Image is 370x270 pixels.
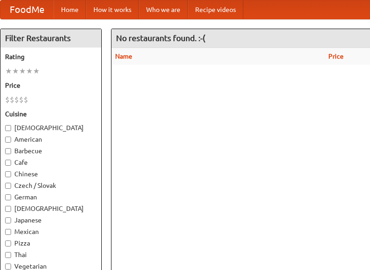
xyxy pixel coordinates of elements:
label: Thai [5,250,97,259]
input: Japanese [5,217,11,223]
input: Chinese [5,171,11,177]
label: [DEMOGRAPHIC_DATA] [5,123,97,132]
li: ★ [26,66,33,76]
li: ★ [19,66,26,76]
label: [DEMOGRAPHIC_DATA] [5,204,97,213]
label: Japanese [5,216,97,225]
label: Chinese [5,169,97,179]
a: Who we are [139,0,188,19]
a: How it works [86,0,139,19]
label: Czech / Slovak [5,181,97,190]
li: ★ [33,66,40,76]
input: American [5,137,11,143]
input: Czech / Slovak [5,183,11,189]
input: [DEMOGRAPHIC_DATA] [5,125,11,131]
h4: Filter Restaurants [0,29,101,48]
label: German [5,192,97,202]
ng-pluralize: No restaurants found. :-( [116,34,205,42]
label: Barbecue [5,146,97,156]
a: Price [328,53,344,60]
li: ★ [5,66,12,76]
input: Vegetarian [5,264,11,270]
li: ★ [12,66,19,76]
input: Pizza [5,240,11,246]
label: American [5,135,97,144]
a: FoodMe [0,0,54,19]
a: Name [115,53,132,60]
h5: Rating [5,52,97,61]
label: Cafe [5,158,97,167]
input: Cafe [5,160,11,166]
input: Thai [5,252,11,258]
li: $ [10,95,14,105]
li: $ [24,95,28,105]
input: German [5,194,11,200]
li: $ [5,95,10,105]
li: $ [14,95,19,105]
label: Mexican [5,227,97,236]
li: $ [19,95,24,105]
input: Barbecue [5,148,11,154]
a: Home [54,0,86,19]
h5: Price [5,81,97,90]
label: Pizza [5,239,97,248]
input: [DEMOGRAPHIC_DATA] [5,206,11,212]
a: Recipe videos [188,0,243,19]
h5: Cuisine [5,109,97,119]
input: Mexican [5,229,11,235]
